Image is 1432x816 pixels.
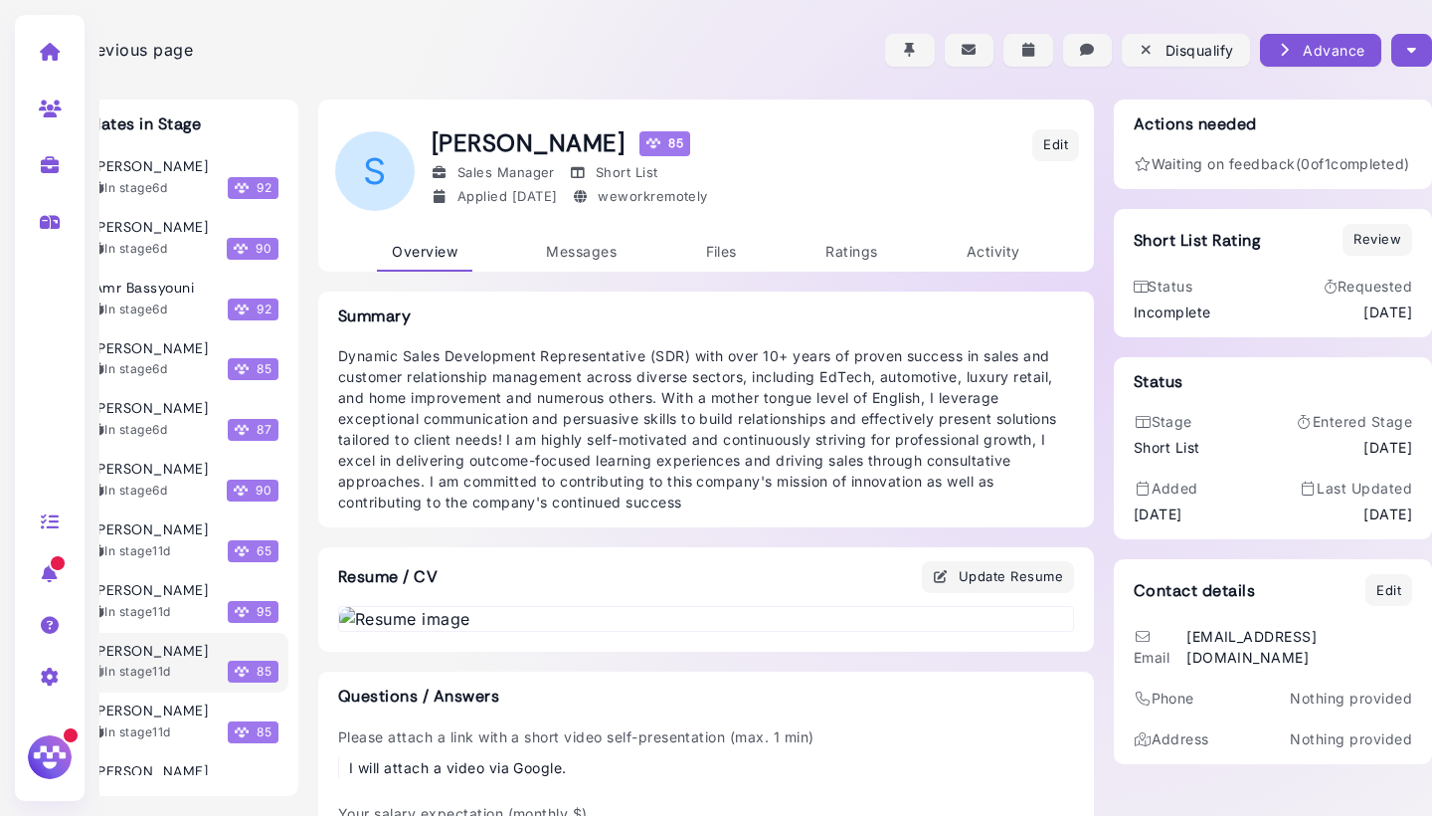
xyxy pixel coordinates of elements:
span: Overview [392,243,457,260]
button: Update Resume [922,561,1075,593]
div: Disqualify [1138,40,1233,61]
h1: [PERSON_NAME] [432,129,708,158]
div: Applied [432,187,557,207]
time: 2025-08-18T14:27:09.572Z [152,483,167,498]
a: Previous page [30,30,193,70]
time: Aug 13, 2025 [1363,302,1412,322]
div: In stage [93,240,167,258]
h3: Actions needed [1134,114,1257,133]
div: Edit [1376,581,1401,601]
div: Requested [1325,276,1412,297]
time: [DATE] [1134,504,1182,524]
time: 2025-08-13T19:18:36.427Z [152,724,170,739]
span: 85 [228,661,278,683]
h3: Short List Rating [1134,231,1260,250]
img: Megan Score [235,665,249,679]
a: Files [691,233,752,272]
div: Short List [570,163,658,183]
div: In stage [93,301,167,318]
button: Review [1342,224,1412,256]
time: 2025-08-13T19:27:57.114Z [152,604,170,619]
span: Files [706,243,737,260]
time: Aug 13, 2025 [1363,437,1412,458]
div: Last Updated [1300,478,1412,499]
time: 2025-08-18T14:35:20.806Z [152,241,167,256]
img: Megan Score [235,605,249,619]
div: Update Resume [933,566,1064,587]
time: 2025-08-18T14:29:15.414Z [152,361,167,376]
button: Edit [1365,574,1412,606]
img: Megan Score [235,423,249,437]
img: Megan Score [234,242,248,256]
img: Megan Score [235,303,249,316]
div: I will attach a video via Google. [349,757,814,778]
a: Messages [531,233,631,272]
span: 90 [227,238,278,260]
button: Disqualify [1122,34,1249,67]
h3: [PERSON_NAME] [93,643,208,660]
h3: [PERSON_NAME] [93,400,208,417]
span: Activity [967,243,1020,260]
span: 95 [228,601,278,623]
div: Phone [1134,688,1194,709]
time: 2025-08-18T14:28:01.153Z [152,422,167,437]
div: Incomplete [1134,302,1211,322]
div: Email [1134,626,1181,668]
h3: Candidates in Stage [45,114,201,133]
div: weworkremotely [572,187,707,207]
div: Address [1134,728,1209,749]
span: 65 [228,540,278,562]
a: Activity [952,233,1035,272]
div: Short List [1134,437,1200,458]
h3: [PERSON_NAME] [93,461,208,478]
time: 2025-08-13T19:29:53.324Z [152,543,170,558]
img: Resume image [339,607,1073,631]
div: Entered Stage [1295,411,1412,432]
time: [DATE] [1363,504,1412,524]
span: 90 [227,480,278,502]
a: Ratings [810,233,892,272]
p: Dynamic Sales Development Representative (SDR) with over 10+ years of proven success in sales and... [338,345,1074,512]
p: Nothing provided [1290,688,1412,709]
span: Ratings [825,243,877,260]
p: Nothing provided [1290,728,1412,749]
div: Advance [1276,40,1365,61]
span: 92 [228,177,278,199]
h3: Summary [338,306,1074,325]
img: Megan [25,732,75,782]
span: 85 [228,358,278,380]
h3: [PERSON_NAME] [93,219,208,236]
h3: [PERSON_NAME] [93,763,208,780]
img: Megan Score [235,544,249,558]
div: Added [1134,478,1198,499]
h3: [PERSON_NAME] [93,158,208,175]
h3: [PERSON_NAME] [93,582,208,599]
h3: Amr Bassyouni [93,280,194,297]
button: Advance [1260,34,1381,67]
div: Status [1134,276,1211,297]
img: Megan Score [235,181,249,195]
h3: Contact details [1134,581,1255,600]
img: Megan Score [646,136,660,150]
div: In stage [93,723,171,741]
span: 87 [228,419,278,441]
time: 2025-08-13T19:21:22.931Z [152,664,170,679]
time: Aug 13, 2025 [512,188,558,204]
h3: [PERSON_NAME] [93,340,208,357]
div: In stage [93,663,171,681]
h3: [PERSON_NAME] [93,703,208,719]
time: 2025-08-18T14:31:01.393Z [152,302,167,316]
a: Overview [377,233,472,272]
div: [EMAIL_ADDRESS][DOMAIN_NAME] [1186,626,1412,668]
div: Sales Manager [432,163,555,183]
div: Stage [1134,411,1200,432]
div: Please attach a link with a short video self-presentation (max. 1 min) [338,726,814,778]
div: In stage [93,482,167,500]
div: In stage [93,179,167,197]
div: In stage [93,360,167,378]
div: In stage [93,421,167,439]
span: 85 [228,721,278,743]
img: Megan Score [234,484,248,498]
h3: Status [1134,372,1183,391]
span: 92 [228,299,278,320]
